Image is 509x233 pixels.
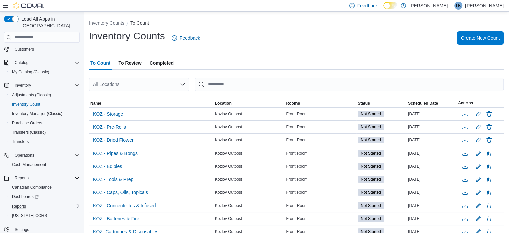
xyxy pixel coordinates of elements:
div: Front Room [285,188,356,196]
span: Kozlov Outpost [215,124,242,130]
span: Cash Management [12,162,46,167]
a: Feedback [169,31,203,45]
button: Transfers (Classic) [7,128,82,137]
a: Transfers (Classic) [9,128,48,136]
button: KOZ - Pipes & Bongs [90,148,140,158]
span: Settings [15,227,29,232]
span: Adjustments (Classic) [9,91,80,99]
button: Create New Count [457,31,504,45]
span: To Review [118,56,141,70]
span: Inventory Manager (Classic) [12,111,62,116]
span: Not Started [361,137,381,143]
span: Reports [12,174,80,182]
span: Not Started [358,163,384,170]
span: Completed [150,56,174,70]
button: KOZ - Concentrates & Infused [90,200,159,211]
img: Cova [13,2,44,9]
div: [DATE] [407,123,457,131]
span: Kozlov Outpost [215,111,242,117]
span: Operations [15,153,34,158]
span: Washington CCRS [9,212,80,220]
button: Edit count details [474,174,482,184]
button: Adjustments (Classic) [7,90,82,100]
button: KOZ - Tools & Prep [90,174,136,184]
button: Scheduled Date [407,99,457,107]
button: Delete [485,201,493,210]
span: Canadian Compliance [9,183,80,191]
div: [DATE] [407,110,457,118]
button: Reports [1,173,82,183]
div: Front Room [285,215,356,223]
a: My Catalog (Classic) [9,68,52,76]
div: Front Room [285,162,356,170]
div: Front Room [285,136,356,144]
span: KOZ - Storage [93,111,123,117]
span: Feedback [180,35,200,41]
span: Name [90,101,101,106]
button: Delete [485,123,493,131]
span: Status [358,101,370,106]
span: Inventory [15,83,31,88]
span: Reports [15,175,29,181]
a: Canadian Compliance [9,183,54,191]
a: Dashboards [9,193,41,201]
button: KOZ - Edibles [90,161,125,171]
span: Not Started [361,150,381,156]
p: [PERSON_NAME] [465,2,504,10]
a: Adjustments (Classic) [9,91,54,99]
button: Edit count details [474,187,482,197]
span: Not Started [358,150,384,157]
button: Delete [485,162,493,170]
span: Reports [9,202,80,210]
button: Open list of options [180,82,185,87]
a: Dashboards [7,192,82,201]
button: Name [89,99,214,107]
button: Operations [1,151,82,160]
span: Not Started [358,202,384,209]
button: Edit count details [474,200,482,211]
span: KOZ - Batteries & Fire [93,215,139,222]
span: Inventory Count [9,100,80,108]
span: KOZ - Edibles [93,163,122,170]
p: | [450,2,452,10]
input: This is a search bar. After typing your query, hit enter to filter the results lower in the page. [195,78,504,91]
button: Edit count details [474,161,482,171]
div: [DATE] [407,162,457,170]
button: Delete [485,188,493,196]
span: Actions [458,100,473,106]
span: Not Started [358,215,384,222]
button: Inventory [1,81,82,90]
span: Not Started [361,216,381,222]
button: Status [356,99,407,107]
span: Not Started [358,111,384,117]
input: Dark Mode [383,2,397,9]
div: Front Room [285,175,356,183]
span: My Catalog (Classic) [9,68,80,76]
button: KOZ - Storage [90,109,126,119]
span: Inventory Manager (Classic) [9,110,80,118]
button: Edit count details [474,148,482,158]
div: [DATE] [407,201,457,210]
span: Location [215,101,232,106]
button: Rooms [285,99,356,107]
span: Transfers (Classic) [9,128,80,136]
span: LB [456,2,461,10]
span: Transfers (Classic) [12,130,46,135]
span: Reports [12,203,26,209]
span: Scheduled Date [408,101,438,106]
span: KOZ - Pipes & Bongs [93,150,138,157]
button: My Catalog (Classic) [7,67,82,77]
button: Delete [485,110,493,118]
a: Customers [12,45,37,53]
div: [DATE] [407,188,457,196]
button: Delete [485,149,493,157]
button: KOZ - Caps, Oils, Topicals [90,187,151,197]
div: Front Room [285,149,356,157]
span: Not Started [358,189,384,196]
span: Customers [12,45,80,53]
button: Inventory Manager (Classic) [7,109,82,118]
span: KOZ - Concentrates & Infused [93,202,156,209]
button: [US_STATE] CCRS [7,211,82,220]
span: KOZ - Dried Flower [93,137,134,143]
span: Not Started [361,202,381,209]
